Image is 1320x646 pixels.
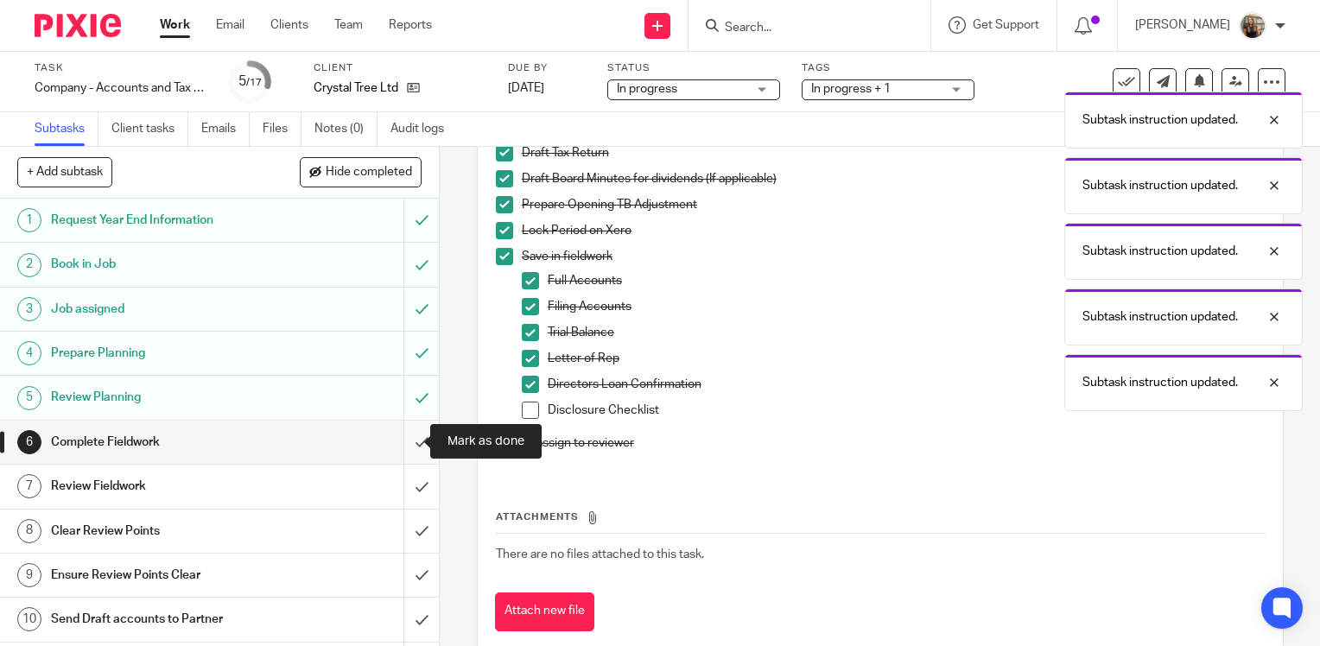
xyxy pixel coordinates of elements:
[607,61,780,75] label: Status
[216,16,244,34] a: Email
[17,430,41,454] div: 6
[495,592,594,631] button: Attach new file
[548,350,1265,367] p: Letter of Rep
[496,512,579,522] span: Attachments
[238,72,262,92] div: 5
[522,196,1265,213] p: Prepare Opening TB Adjustment
[270,16,308,34] a: Clients
[51,562,275,588] h1: Ensure Review Points Clear
[1082,177,1238,194] p: Subtask instruction updated.
[617,83,677,95] span: In progress
[17,563,41,587] div: 9
[1239,12,1266,40] img: pic.png
[51,606,275,632] h1: Send Draft accounts to Partner
[51,251,275,277] h1: Book in Job
[300,157,422,187] button: Hide completed
[334,16,363,34] a: Team
[326,166,412,180] span: Hide completed
[17,208,41,232] div: 1
[522,170,1265,187] p: Draft Board Minutes for dividends (If applicable)
[314,61,486,75] label: Client
[522,434,1265,452] p: Reassign to reviewer
[51,384,275,410] h1: Review Planning
[496,548,704,560] span: There are no files attached to this task.
[522,222,1265,239] p: Lock Period on Xero
[548,324,1265,341] p: Trial Balance
[160,16,190,34] a: Work
[548,298,1265,315] p: Filing Accounts
[389,16,432,34] a: Reports
[548,376,1265,393] p: Directors Loan Confirmation
[508,82,544,94] span: [DATE]
[51,207,275,233] h1: Request Year End Information
[548,402,1265,419] p: Disclosure Checklist
[35,112,98,146] a: Subtasks
[51,473,275,499] h1: Review Fieldwork
[522,248,1265,265] p: Save in fieldwork
[508,61,586,75] label: Due by
[1082,308,1238,326] p: Subtask instruction updated.
[201,112,250,146] a: Emails
[51,429,275,455] h1: Complete Fieldwork
[246,78,262,87] small: /17
[314,79,398,97] p: Crystal Tree Ltd
[1082,243,1238,260] p: Subtask instruction updated.
[17,253,41,277] div: 2
[17,519,41,543] div: 8
[17,474,41,498] div: 7
[17,297,41,321] div: 3
[51,518,275,544] h1: Clear Review Points
[390,112,457,146] a: Audit logs
[548,272,1265,289] p: Full Accounts
[35,79,207,97] div: Company - Accounts and Tax Preparation
[522,144,1265,161] p: Draft Tax Return
[17,386,41,410] div: 5
[35,14,121,37] img: Pixie
[263,112,301,146] a: Files
[51,340,275,366] h1: Prepare Planning
[111,112,188,146] a: Client tasks
[17,157,112,187] button: + Add subtask
[1082,374,1238,391] p: Subtask instruction updated.
[35,61,207,75] label: Task
[51,296,275,322] h1: Job assigned
[314,112,378,146] a: Notes (0)
[17,341,41,365] div: 4
[1082,111,1238,129] p: Subtask instruction updated.
[17,607,41,631] div: 10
